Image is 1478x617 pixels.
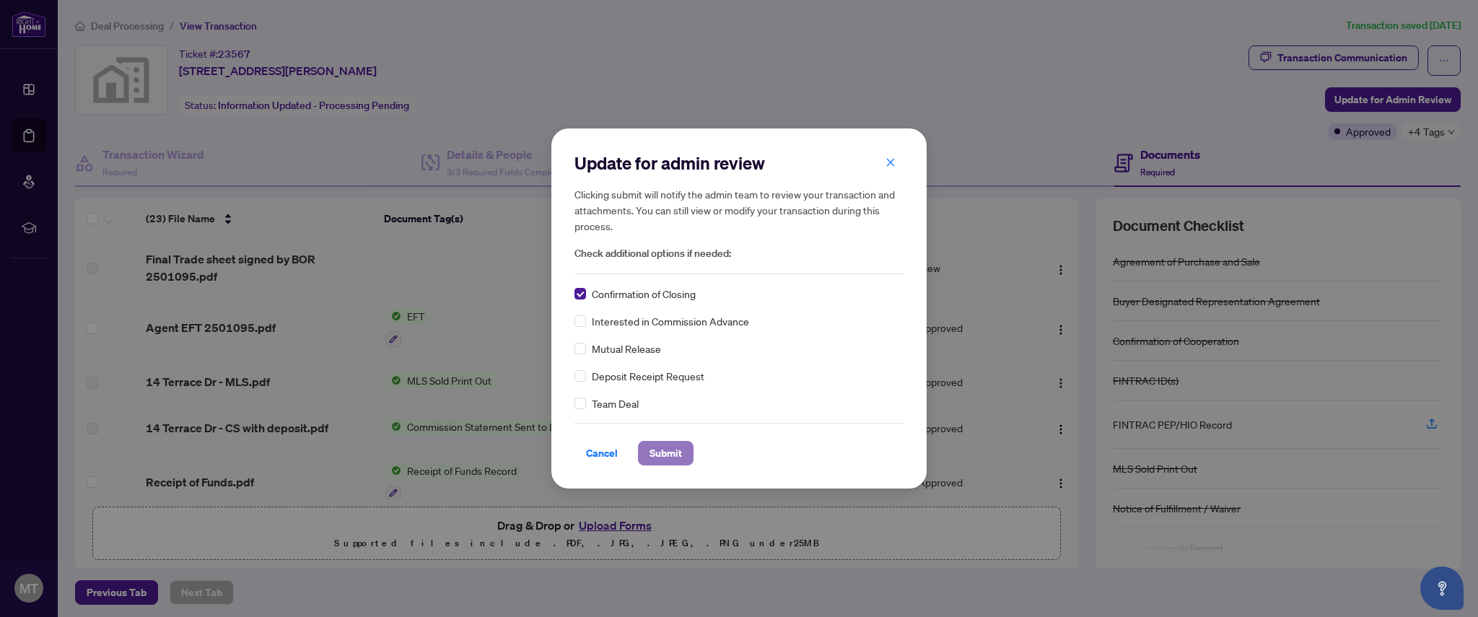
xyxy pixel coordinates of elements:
[592,395,639,411] span: Team Deal
[592,341,661,356] span: Mutual Release
[574,441,629,465] button: Cancel
[1420,566,1464,610] button: Open asap
[574,245,904,262] span: Check additional options if needed:
[650,442,682,465] span: Submit
[638,441,694,465] button: Submit
[586,442,618,465] span: Cancel
[592,368,704,384] span: Deposit Receipt Request
[574,152,904,175] h2: Update for admin review
[592,286,696,302] span: Confirmation of Closing
[592,313,749,329] span: Interested in Commission Advance
[886,157,896,167] span: close
[574,186,904,234] h5: Clicking submit will notify the admin team to review your transaction and attachments. You can st...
